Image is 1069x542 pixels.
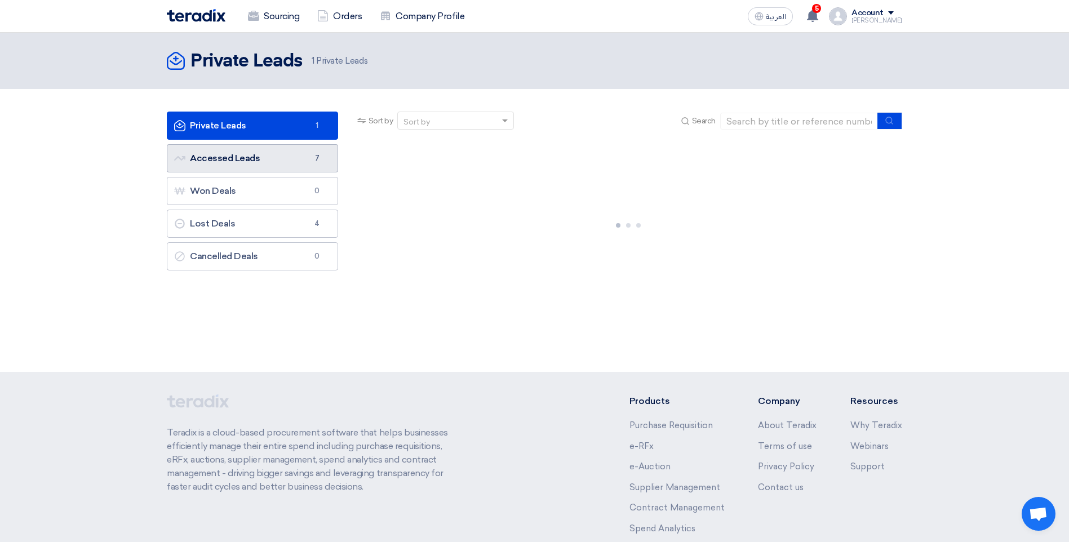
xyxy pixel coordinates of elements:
span: العربية [766,13,786,21]
a: Webinars [850,441,889,451]
span: Sort by [369,115,393,127]
a: Support [850,461,885,472]
div: Account [851,8,884,18]
a: Terms of use [758,441,812,451]
input: Search by title or reference number [720,113,878,130]
a: Company Profile [371,4,473,29]
a: Cancelled Deals0 [167,242,338,270]
li: Company [758,394,817,408]
a: Contract Management [629,503,725,513]
a: Won Deals0 [167,177,338,205]
div: Open chat [1022,497,1055,531]
img: Teradix logo [167,9,225,22]
img: profile_test.png [829,7,847,25]
a: Privacy Policy [758,461,814,472]
span: Search [692,115,716,127]
a: Purchase Requisition [629,420,713,430]
li: Resources [850,394,902,408]
span: 1 [311,120,324,131]
a: Supplier Management [629,482,720,492]
a: Lost Deals4 [167,210,338,238]
div: Sort by [403,116,430,128]
span: 0 [311,251,324,262]
a: e-RFx [629,441,654,451]
a: Why Teradix [850,420,902,430]
div: [PERSON_NAME] [851,17,902,24]
h2: Private Leads [190,50,303,73]
a: Private Leads1 [167,112,338,140]
span: 4 [311,218,324,229]
a: Orders [308,4,371,29]
span: 1 [312,56,314,66]
span: 0 [311,185,324,197]
span: Private Leads [312,55,367,68]
a: Spend Analytics [629,523,695,534]
a: Contact us [758,482,804,492]
button: العربية [748,7,793,25]
a: Accessed Leads7 [167,144,338,172]
a: e-Auction [629,461,671,472]
p: Teradix is a cloud-based procurement software that helps businesses efficiently manage their enti... [167,426,461,494]
span: 7 [311,153,324,164]
span: 5 [812,4,821,13]
a: Sourcing [239,4,308,29]
li: Products [629,394,725,408]
a: About Teradix [758,420,817,430]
